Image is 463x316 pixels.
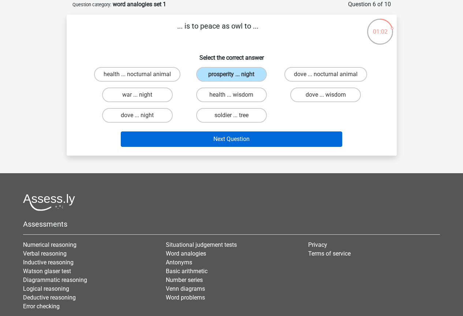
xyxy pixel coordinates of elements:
[290,88,361,102] label: dove ... wisdom
[23,303,60,310] a: Error checking
[23,294,76,301] a: Deductive reasoning
[366,18,394,36] div: 01:02
[23,276,87,283] a: Diagrammatic reasoning
[94,67,180,82] label: health ... nocturnal animal
[196,67,267,82] label: prosperity ... night
[23,241,76,248] a: Numerical reasoning
[23,268,71,275] a: Watson glaser test
[102,108,173,123] label: dove ... night
[166,241,237,248] a: Situational judgement tests
[166,276,203,283] a: Number series
[308,250,351,257] a: Terms of service
[308,241,327,248] a: Privacy
[23,259,74,266] a: Inductive reasoning
[23,194,75,211] img: Assessly logo
[23,250,67,257] a: Verbal reasoning
[102,88,173,102] label: war ... night
[23,285,69,292] a: Logical reasoning
[166,285,205,292] a: Venn diagrams
[78,21,358,42] p: ... is to peace as owl to ...
[113,1,166,8] strong: word analogies set 1
[166,250,206,257] a: Word analogies
[166,268,208,275] a: Basic arithmetic
[23,220,440,228] h5: Assessments
[166,294,205,301] a: Word problems
[196,88,267,102] label: health ... wisdom
[121,131,342,147] button: Next Question
[196,108,267,123] label: soldier ... tree
[78,48,385,61] h6: Select the correct answer
[72,2,111,7] small: Question category:
[284,67,367,82] label: dove ... nocturnal animal
[166,259,192,266] a: Antonyms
